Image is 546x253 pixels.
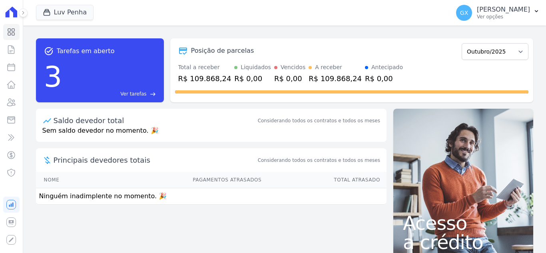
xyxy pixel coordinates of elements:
p: Sem saldo devedor no momento. 🎉 [36,126,387,142]
span: GX [460,10,468,16]
span: task_alt [44,46,54,56]
span: a crédito [403,233,524,252]
button: GX [PERSON_NAME] Ver opções [450,2,546,24]
th: Nome [36,172,99,188]
th: Total Atrasado [262,172,387,188]
span: Acesso [403,213,524,233]
th: Pagamentos Atrasados [98,172,262,188]
div: R$ 0,00 [274,73,305,84]
span: east [150,91,156,97]
div: 3 [44,56,62,98]
div: Considerando todos os contratos e todos os meses [258,117,380,124]
div: Posição de parcelas [191,46,254,56]
td: Ninguém inadimplente no momento. 🎉 [36,188,387,205]
div: R$ 109.868,24 [178,73,231,84]
div: R$ 0,00 [234,73,271,84]
span: Considerando todos os contratos e todos os meses [258,157,380,164]
span: Principais devedores totais [54,155,256,165]
div: Total a receber [178,63,231,72]
div: R$ 109.868,24 [309,73,362,84]
div: Antecipado [371,63,403,72]
div: Saldo devedor total [54,115,256,126]
div: Liquidados [241,63,271,72]
div: A receber [315,63,342,72]
button: Luv Penha [36,5,94,20]
div: R$ 0,00 [365,73,403,84]
a: Ver tarefas east [65,90,155,98]
span: Tarefas em aberto [57,46,115,56]
div: Vencidos [281,63,305,72]
span: Ver tarefas [120,90,146,98]
p: Ver opções [477,14,530,20]
p: [PERSON_NAME] [477,6,530,14]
